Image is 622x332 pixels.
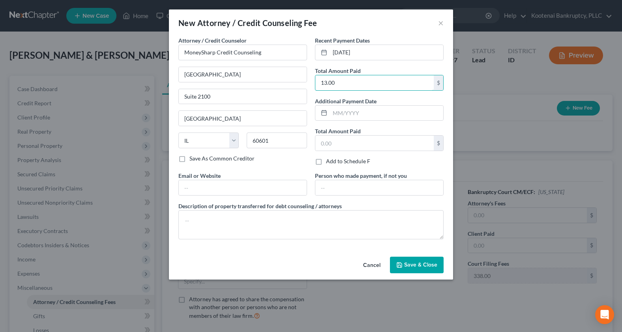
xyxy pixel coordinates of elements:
label: Total Amount Paid [315,127,361,135]
button: × [438,18,444,28]
div: $ [434,136,443,151]
label: Person who made payment, if not you [315,172,407,180]
input: Search creditor by name... [178,45,307,60]
div: Open Intercom Messenger [595,305,614,324]
label: Total Amount Paid [315,67,361,75]
label: Recent Payment Dates [315,36,370,45]
input: 0.00 [315,136,434,151]
label: Description of property transferred for debt counseling / attorneys [178,202,342,210]
label: Email or Website [178,172,221,180]
input: Enter city... [179,111,307,126]
span: New [178,18,195,28]
input: Enter address... [179,67,307,82]
button: Save & Close [390,257,444,273]
span: Attorney / Credit Counselor [178,37,247,44]
label: Save As Common Creditor [189,155,255,162]
input: Apt, Suite, etc... [179,89,307,104]
label: Add to Schedule F [326,157,370,165]
input: Enter zip... [247,132,307,148]
span: Attorney / Credit Counseling Fee [197,18,317,28]
input: 0.00 [315,75,434,90]
label: Additional Payment Date [315,97,377,105]
input: -- [179,180,307,195]
div: $ [434,75,443,90]
span: Save & Close [404,261,437,268]
input: MM/YYYY [330,106,443,121]
button: Cancel [357,257,387,273]
input: -- [315,180,443,195]
input: MM/YYYY [330,45,443,60]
